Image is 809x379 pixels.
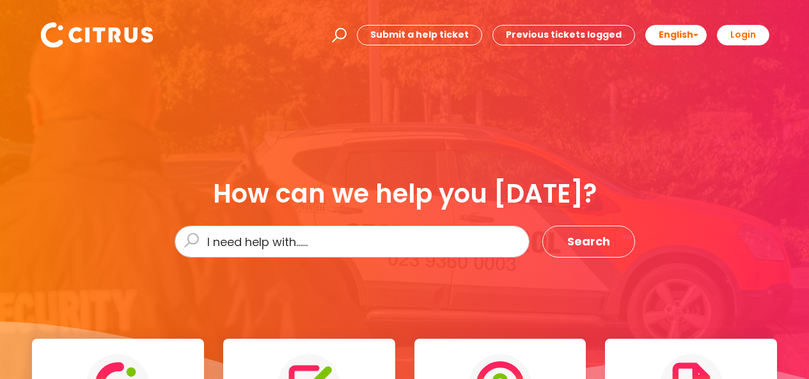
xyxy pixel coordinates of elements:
b: Login [730,28,756,41]
input: I need help with...... [175,226,530,258]
span: Search [567,231,610,252]
button: Search [542,226,635,258]
div: How can we help you [DATE]? [175,180,635,208]
span: English [659,28,693,41]
a: Login [717,25,769,45]
a: Previous tickets logged [492,25,635,45]
a: Submit a help ticket [357,25,482,45]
